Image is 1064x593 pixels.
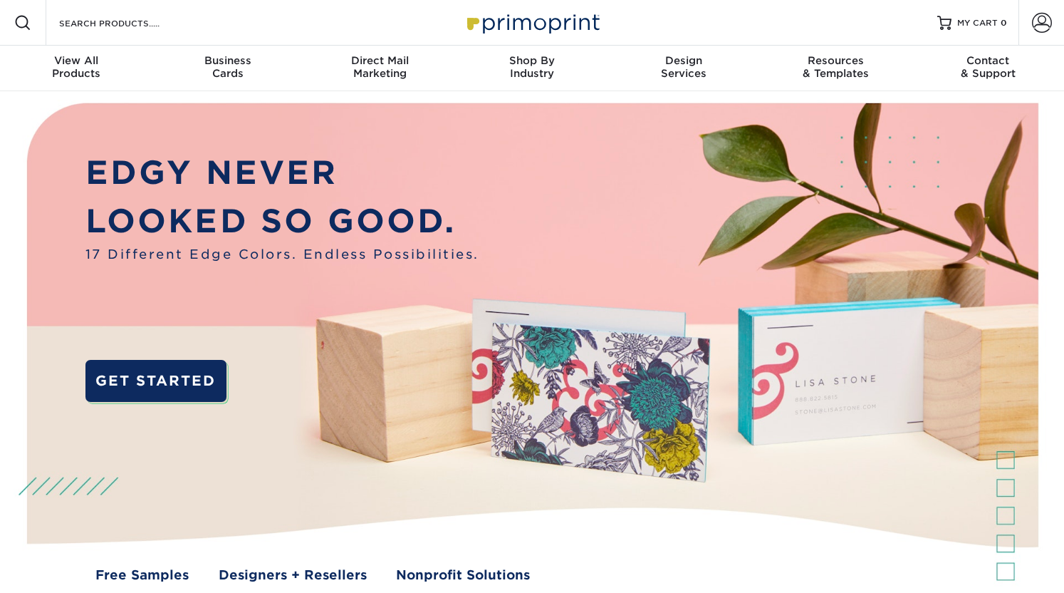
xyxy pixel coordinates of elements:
img: Primoprint [461,7,603,38]
a: Resources& Templates [760,46,912,91]
a: Free Samples [95,566,189,585]
a: Nonprofit Solutions [396,566,530,585]
p: LOOKED SO GOOD. [85,197,479,245]
input: SEARCH PRODUCTS..... [58,14,197,31]
a: DesignServices [608,46,760,91]
span: 0 [1001,18,1007,28]
div: Cards [152,54,303,80]
div: Services [608,54,760,80]
div: Marketing [304,54,456,80]
div: & Templates [760,54,912,80]
a: Direct MailMarketing [304,46,456,91]
span: Business [152,54,303,67]
span: Design [608,54,760,67]
div: & Support [912,54,1064,80]
span: 17 Different Edge Colors. Endless Possibilities. [85,245,479,264]
span: Resources [760,54,912,67]
a: Designers + Resellers [219,566,367,585]
a: BusinessCards [152,46,303,91]
span: Direct Mail [304,54,456,67]
a: Shop ByIndustry [456,46,607,91]
div: Industry [456,54,607,80]
span: Shop By [456,54,607,67]
a: Contact& Support [912,46,1064,91]
p: EDGY NEVER [85,149,479,197]
span: Contact [912,54,1064,67]
a: GET STARTED [85,360,226,402]
span: MY CART [957,17,998,29]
